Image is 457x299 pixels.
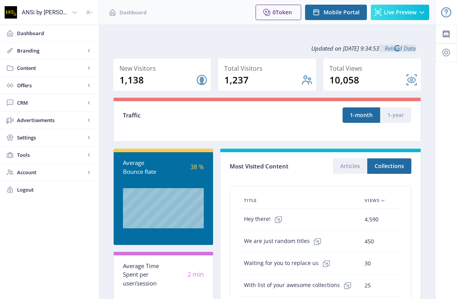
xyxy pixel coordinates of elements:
[365,237,374,246] span: 450
[17,99,85,107] span: CRM
[244,278,355,293] span: With list of your awesome collections
[17,64,85,72] span: Content
[224,63,313,74] div: Total Visitors
[17,186,93,194] span: Logout
[244,196,257,205] span: Title
[244,234,325,249] span: We are just random titles
[324,9,360,15] span: Mobile Portal
[333,158,367,174] button: Articles
[329,63,418,74] div: Total Views
[224,74,300,86] div: 1,237
[256,5,301,20] button: 0Token
[119,63,208,74] div: New Visitors
[17,151,85,159] span: Tools
[17,47,85,54] span: Branding
[17,116,85,124] span: Advertisements
[123,111,267,120] div: Traffic
[119,74,196,86] div: 1,138
[230,160,321,172] div: Most Visited Content
[371,5,429,20] button: Live Preview
[365,259,371,268] span: 30
[305,5,367,20] button: Mobile Portal
[17,134,85,141] span: Settings
[5,6,17,19] img: properties.app_icon.png
[379,44,416,52] a: Reload Data
[365,281,371,290] span: 25
[343,107,380,123] button: 1-month
[329,74,406,86] div: 10,058
[244,212,286,227] span: Hey there!
[17,29,93,37] span: Dashboard
[123,262,164,288] div: Average Time Spent per user/session
[276,8,292,16] span: Token
[365,196,380,205] span: Views
[22,4,68,21] div: ANSi by [PERSON_NAME]
[17,168,85,176] span: Account
[380,107,411,123] button: 1-year
[367,158,411,174] button: Collections
[384,9,416,15] span: Live Preview
[244,256,334,271] span: Waiting for you to replace us
[17,82,85,89] span: Offers
[164,270,204,279] div: 2 min
[113,39,421,58] div: Updated on [DATE] 9:34:53
[190,163,204,171] span: 38 %
[119,8,147,16] span: Dashboard
[365,215,379,224] span: 4,590
[123,158,164,176] div: Average Bounce Rate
